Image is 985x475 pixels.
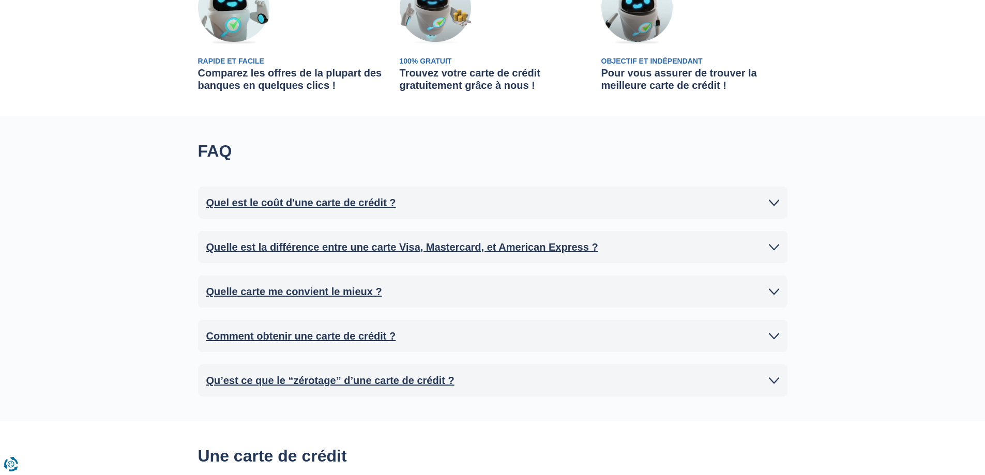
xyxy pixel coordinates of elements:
h3: Comparez les offres de la plupart des banques en quelques clics ! [198,67,384,91]
a: Comment obtenir une carte de crédit ? [206,328,779,344]
h2: Une carte de crédit [198,446,787,466]
h2: Quel est le coût d'une carte de crédit ? [206,195,396,210]
span: 100% gratuit [400,57,452,65]
span: Objectif et indépendant [601,57,703,65]
a: Quel est le coût d'une carte de crédit ? [206,195,779,210]
a: Quelle est la différence entre une carte Visa, Mastercard, et American Express ? [206,239,779,255]
h2: Quelle est la différence entre une carte Visa, Mastercard, et American Express ? [206,239,598,255]
span: Rapide et facile [198,57,264,65]
h2: Qu’est ce que le “zérotage” d’une carte de crédit ? [206,373,454,388]
h3: Pour vous assurer de trouver la meilleure carte de crédit ! [601,67,787,91]
h3: Trouvez votre carte de crédit gratuitement grâce à nous ! [400,67,586,91]
h2: FAQ [198,141,586,161]
h2: Comment obtenir une carte de crédit ? [206,328,396,344]
h2: Quelle carte me convient le mieux ? [206,284,382,299]
a: Qu’est ce que le “zérotage” d’une carte de crédit ? [206,373,779,388]
a: Quelle carte me convient le mieux ? [206,284,779,299]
